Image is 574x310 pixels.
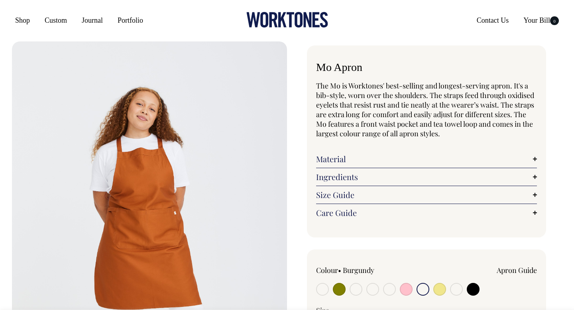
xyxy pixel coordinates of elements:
[497,265,537,275] a: Apron Guide
[316,154,537,164] a: Material
[316,61,537,74] h1: Mo Apron
[316,208,537,218] a: Care Guide
[114,13,146,27] a: Portfolio
[316,265,405,275] div: Colour
[316,190,537,200] a: Size Guide
[316,81,534,138] span: The Mo is Worktones' best-selling and longest-serving apron. It's a bib-style, worn over the shou...
[550,16,559,25] span: 0
[338,265,341,275] span: •
[316,172,537,182] a: Ingredients
[474,13,512,27] a: Contact Us
[41,13,70,27] a: Custom
[520,13,562,27] a: Your Bill0
[79,13,106,27] a: Journal
[343,265,374,275] label: Burgundy
[12,13,33,27] a: Shop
